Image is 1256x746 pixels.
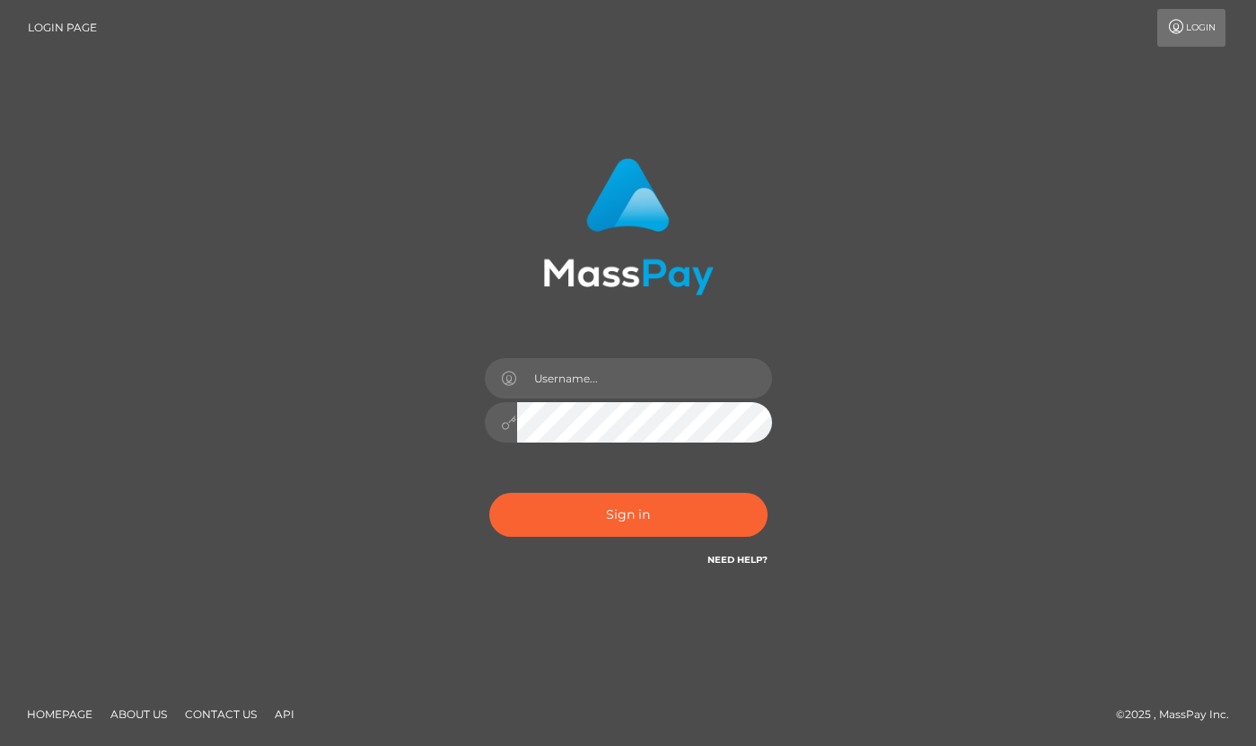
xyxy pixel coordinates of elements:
button: Sign in [489,493,768,537]
a: Need Help? [707,554,768,566]
input: Username... [517,358,772,399]
img: MassPay Login [543,158,714,295]
a: About Us [103,700,174,728]
a: Contact Us [178,700,264,728]
div: © 2025 , MassPay Inc. [1116,705,1243,724]
a: API [268,700,302,728]
a: Login Page [28,9,97,47]
a: Homepage [20,700,100,728]
a: Login [1157,9,1225,47]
